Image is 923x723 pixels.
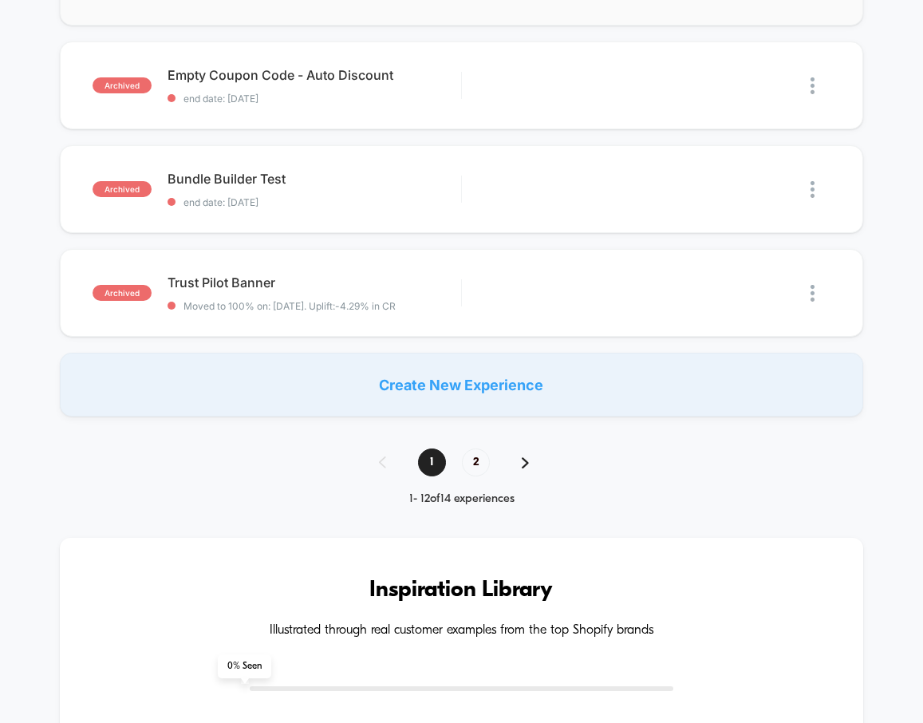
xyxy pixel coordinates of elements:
[93,285,152,301] span: archived
[108,578,815,603] h3: Inspiration Library
[183,300,396,312] span: Moved to 100% on: [DATE] . Uplift: -4.29% in CR
[93,77,152,93] span: archived
[363,492,561,506] div: 1 - 12 of 14 experiences
[93,181,152,197] span: archived
[108,623,815,638] h4: Illustrated through real customer examples from the top Shopify brands
[811,181,815,198] img: close
[218,654,271,678] span: 0 % Seen
[60,353,863,417] div: Create New Experience
[168,171,461,187] span: Bundle Builder Test
[522,457,529,468] img: pagination forward
[168,196,461,208] span: end date: [DATE]
[168,93,461,105] span: end date: [DATE]
[418,448,446,476] span: 1
[168,275,461,290] span: Trust Pilot Banner
[811,285,815,302] img: close
[462,448,490,476] span: 2
[168,67,461,83] span: Empty Coupon Code - Auto Discount
[811,77,815,94] img: close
